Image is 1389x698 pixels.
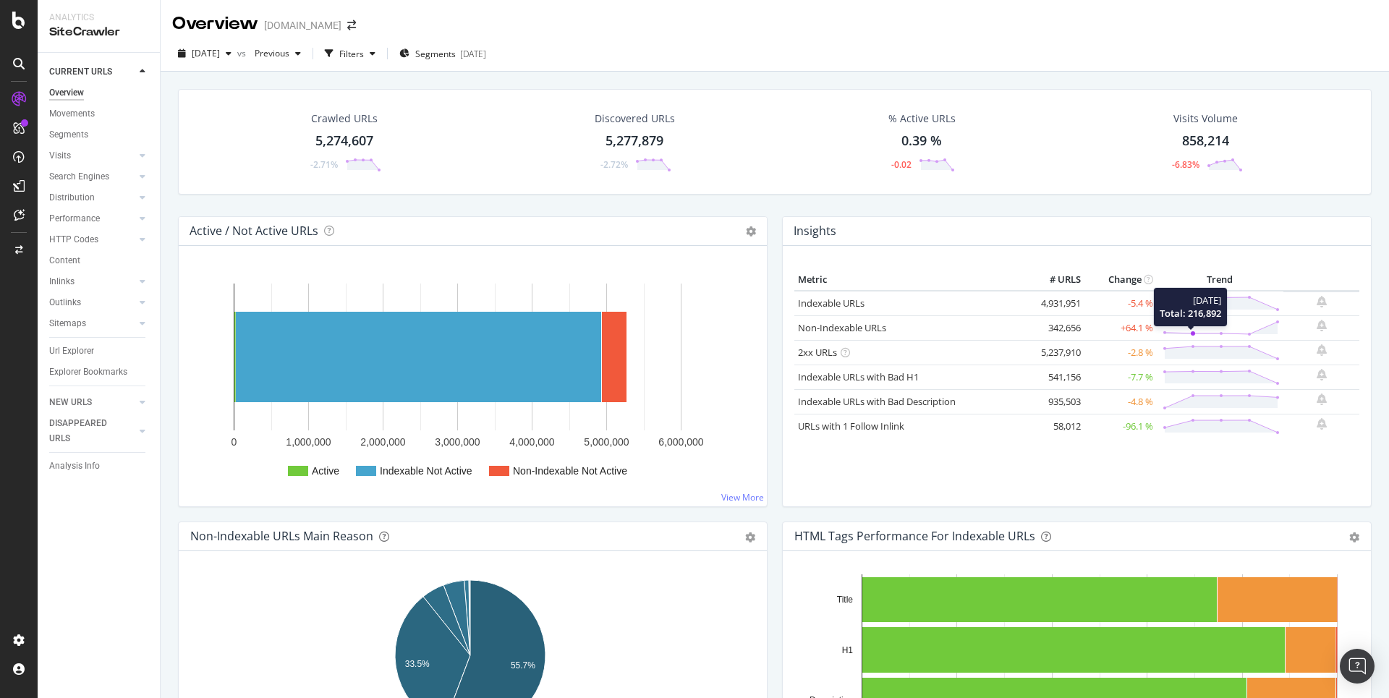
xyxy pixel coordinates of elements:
[1084,291,1157,316] td: -5.4 %
[1027,414,1084,438] td: 58,012
[49,24,148,41] div: SiteCrawler
[192,47,220,59] span: 2025 Sep. 4th
[794,221,836,241] h4: Insights
[600,158,628,171] div: -2.72%
[1317,296,1327,307] div: bell-plus
[1027,269,1084,291] th: # URLS
[315,132,373,150] div: 5,274,607
[394,42,492,65] button: Segments[DATE]
[360,436,405,448] text: 2,000,000
[1084,365,1157,389] td: -7.7 %
[405,659,430,669] text: 33.5%
[1172,158,1199,171] div: -6.83%
[1340,649,1375,684] div: Open Intercom Messenger
[888,111,956,126] div: % Active URLs
[513,465,627,477] text: Non-Indexable Not Active
[49,169,135,184] a: Search Engines
[231,436,237,448] text: 0
[49,395,92,410] div: NEW URLS
[837,595,854,605] text: Title
[190,221,318,241] h4: Active / Not Active URLs
[509,436,554,448] text: 4,000,000
[891,158,912,171] div: -0.02
[1317,320,1327,331] div: bell-plus
[1084,269,1157,291] th: Change
[1084,315,1157,340] td: +64.1 %
[794,529,1035,543] div: HTML Tags Performance for Indexable URLs
[49,190,95,205] div: Distribution
[1084,389,1157,414] td: -4.8 %
[49,148,71,163] div: Visits
[415,48,456,60] span: Segments
[1317,369,1327,380] div: bell-plus
[49,365,127,380] div: Explorer Bookmarks
[798,420,904,433] a: URLs with 1 Follow Inlink
[1349,532,1359,542] div: gear
[746,226,756,237] i: Options
[49,459,100,474] div: Analysis Info
[1027,340,1084,365] td: 5,237,910
[190,529,373,543] div: Non-Indexable URLs Main Reason
[49,127,88,142] div: Segments
[49,416,122,446] div: DISAPPEARED URLS
[1027,389,1084,414] td: 935,503
[49,211,135,226] a: Performance
[511,660,535,670] text: 55.7%
[49,365,150,380] a: Explorer Bookmarks
[49,459,150,474] a: Analysis Info
[49,106,150,122] a: Movements
[264,18,341,33] div: [DOMAIN_NAME]
[798,370,919,383] a: Indexable URLs with Bad H1
[460,48,486,60] div: [DATE]
[49,395,135,410] a: NEW URLS
[49,232,98,247] div: HTTP Codes
[312,465,339,477] text: Active
[49,316,135,331] a: Sitemaps
[49,295,135,310] a: Outlinks
[1157,269,1283,291] th: Trend
[190,269,750,495] svg: A chart.
[49,253,150,268] a: Content
[49,344,94,359] div: Url Explorer
[1084,340,1157,365] td: -2.8 %
[794,269,1027,291] th: Metric
[339,48,364,60] div: Filters
[798,395,956,408] a: Indexable URLs with Bad Description
[901,132,942,150] div: 0.39 %
[798,321,886,334] a: Non-Indexable URLs
[49,344,150,359] a: Url Explorer
[658,436,703,448] text: 6,000,000
[49,316,86,331] div: Sitemaps
[721,491,764,503] a: View More
[1317,344,1327,356] div: bell-plus
[1084,414,1157,438] td: -96.1 %
[172,42,237,65] button: [DATE]
[172,12,258,36] div: Overview
[842,645,854,655] text: H1
[49,253,80,268] div: Content
[49,106,95,122] div: Movements
[311,111,378,126] div: Crawled URLs
[435,436,480,448] text: 3,000,000
[1317,393,1327,405] div: bell-plus
[1317,418,1327,430] div: bell-plus
[49,211,100,226] div: Performance
[49,85,84,101] div: Overview
[1027,365,1084,389] td: 541,156
[347,20,356,30] div: arrow-right-arrow-left
[237,47,249,59] span: vs
[49,295,81,310] div: Outlinks
[1027,291,1084,316] td: 4,931,951
[49,12,148,24] div: Analytics
[49,169,109,184] div: Search Engines
[319,42,381,65] button: Filters
[745,532,755,542] div: gear
[310,158,338,171] div: -2.71%
[1027,315,1084,340] td: 342,656
[249,47,289,59] span: Previous
[49,274,135,289] a: Inlinks
[798,346,837,359] a: 2xx URLs
[606,132,663,150] div: 5,277,879
[49,416,135,446] a: DISAPPEARED URLS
